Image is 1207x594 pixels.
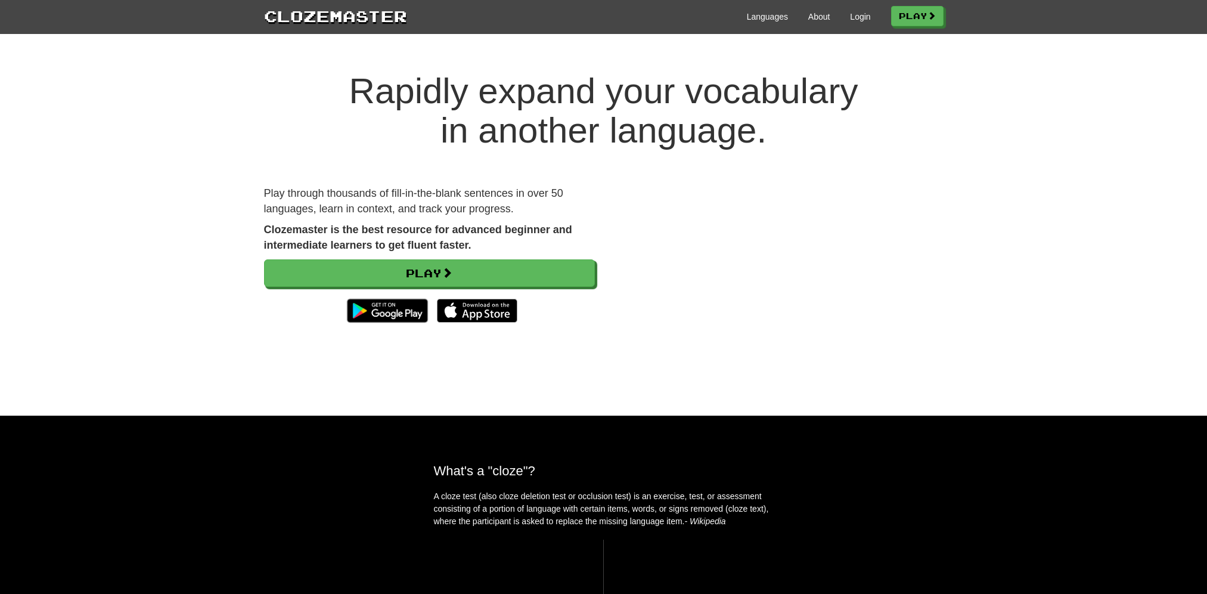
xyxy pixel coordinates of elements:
em: - Wikipedia [685,516,726,526]
img: Get it on Google Play [341,293,433,329]
p: A cloze test (also cloze deletion test or occlusion test) is an exercise, test, or assessment con... [434,490,774,528]
a: Languages [747,11,788,23]
a: Play [264,259,595,287]
a: Play [891,6,944,26]
a: Clozemaster [264,5,407,27]
a: Login [850,11,870,23]
img: Download_on_the_App_Store_Badge_US-UK_135x40-25178aeef6eb6b83b96f5f2d004eda3bffbb37122de64afbaef7... [437,299,517,323]
a: About [808,11,830,23]
p: Play through thousands of fill-in-the-blank sentences in over 50 languages, learn in context, and... [264,186,595,216]
h2: What's a "cloze"? [434,463,774,478]
strong: Clozemaster is the best resource for advanced beginner and intermediate learners to get fluent fa... [264,224,572,251]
